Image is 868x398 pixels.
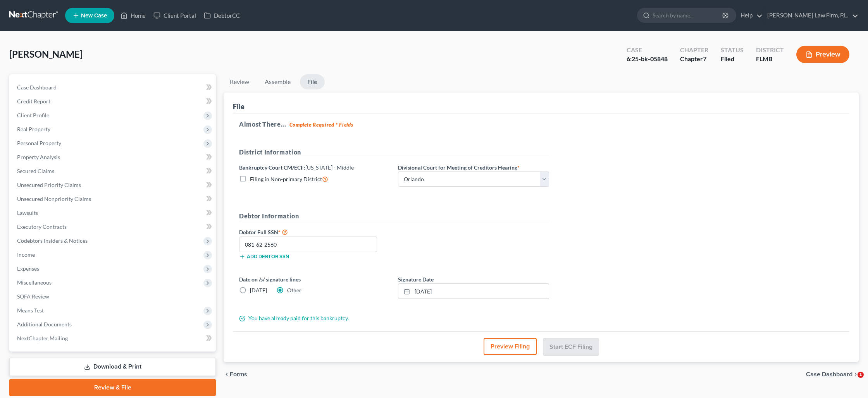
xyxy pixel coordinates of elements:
[17,265,39,272] span: Expenses
[239,163,354,172] label: Bankruptcy Court CM/ECF:
[224,371,230,377] i: chevron_left
[703,55,706,62] span: 7
[17,140,61,146] span: Personal Property
[17,126,50,132] span: Real Property
[763,9,858,22] a: [PERSON_NAME] Law Firm, P.L.
[17,237,88,244] span: Codebtors Insiders & Notices
[17,307,44,314] span: Means Test
[287,287,301,293] span: Other
[239,148,549,157] h5: District Information
[17,293,49,300] span: SOFA Review
[543,338,599,356] button: Start ECF Filing
[11,331,216,345] a: NextChapter Mailing
[17,279,52,286] span: Miscellaneous
[239,211,549,221] h5: Debtor Information
[17,112,49,118] span: Client Profile
[627,55,668,63] div: 6:25-bk-05848
[17,154,60,160] span: Property Analysis
[11,192,216,206] a: Unsecured Nonpriority Claims
[17,196,91,202] span: Unsecured Nonpriority Claims
[17,335,68,341] span: NextChapter Mailing
[756,46,784,55] div: District
[398,275,434,283] label: Signature Date
[11,178,216,192] a: Unsecured Priority Claims
[17,321,72,328] span: Additional Documents
[9,48,83,60] span: [PERSON_NAME]
[11,81,216,94] a: Case Dashboard
[398,163,520,172] label: Divisional Court for Meeting of Creditors Hearing
[842,372,860,390] iframe: Intercom live chat
[239,120,843,129] h5: Almost There...
[852,371,859,377] i: chevron_right
[484,338,537,355] button: Preview Filing
[680,55,708,63] div: Chapter
[250,287,267,293] span: [DATE]
[806,371,859,377] a: Case Dashboard chevron_right
[200,9,244,22] a: DebtorCC
[235,314,553,322] div: You have already paid for this bankruptcy.
[680,46,708,55] div: Chapter
[11,290,216,304] a: SOFA Review
[737,9,763,22] a: Help
[17,168,54,174] span: Secured Claims
[653,8,723,22] input: Search by name...
[81,13,107,19] span: New Case
[398,284,549,298] a: [DATE]
[235,227,394,237] label: Debtor Full SSN
[756,55,784,63] div: FLMB
[17,251,35,258] span: Income
[289,122,353,128] strong: Complete Required * Fields
[11,150,216,164] a: Property Analysis
[627,46,668,55] div: Case
[250,176,322,182] span: Filing in Non-primary District
[721,55,744,63] div: Filed
[11,164,216,178] a: Secured Claims
[224,371,258,377] button: chevron_left Forms
[9,379,216,396] a: Review & File
[230,371,247,377] span: Forms
[9,358,216,376] a: Download & Print
[300,74,325,89] a: File
[233,102,245,111] div: File
[258,74,297,89] a: Assemble
[239,275,390,283] label: Date on /s/ signature lines
[806,371,852,377] span: Case Dashboard
[117,9,150,22] a: Home
[305,164,354,171] span: [US_STATE] - Middle
[224,74,255,89] a: Review
[17,182,81,188] span: Unsecured Priority Claims
[796,46,849,63] button: Preview
[17,84,57,91] span: Case Dashboard
[11,206,216,220] a: Lawsuits
[239,254,289,260] button: Add debtor SSN
[721,46,744,55] div: Status
[858,372,864,378] span: 1
[17,98,50,105] span: Credit Report
[17,209,38,216] span: Lawsuits
[11,94,216,108] a: Credit Report
[17,223,67,230] span: Executory Contracts
[11,220,216,234] a: Executory Contracts
[239,237,377,252] input: XXX-XX-XXXX
[150,9,200,22] a: Client Portal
